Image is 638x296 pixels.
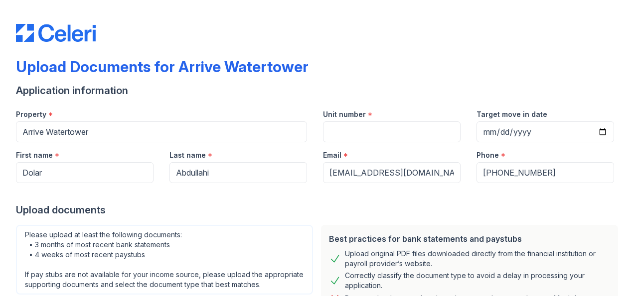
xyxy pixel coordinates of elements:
div: Application information [16,84,622,98]
div: Correctly classify the document type to avoid a delay in processing your application. [345,271,610,291]
label: Unit number [323,109,366,119]
label: Last name [169,150,206,160]
label: Email [323,150,341,160]
img: CE_Logo_Blue-a8612792a0a2168367f1c8372b55b34899dd931a85d93a1a3d3e32e68fde9ad4.png [16,24,96,42]
label: Property [16,109,46,119]
label: First name [16,150,53,160]
div: Best practices for bank statements and paystubs [329,233,610,245]
label: Target move in date [477,109,547,119]
div: Please upload at least the following documents: • 3 months of most recent bank statements • 4 wee... [16,225,313,295]
label: Phone [477,150,499,160]
div: Upload documents [16,203,622,217]
div: Upload Documents for Arrive Watertower [16,58,309,76]
div: Upload original PDF files downloaded directly from the financial institution or payroll provider’... [345,249,610,269]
